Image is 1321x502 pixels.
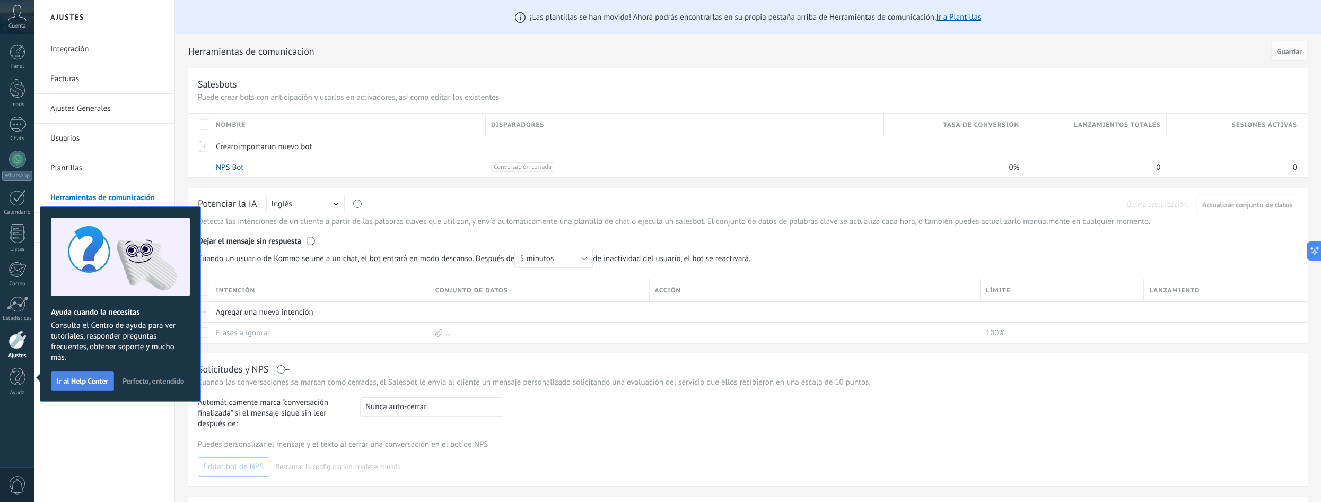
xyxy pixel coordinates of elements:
[198,92,1298,102] p: Puede crear bots con anticipación y usarlos en activadores, así como editar los existentes
[1167,157,1297,177] div: 0
[50,153,164,183] a: Plantillas
[2,209,33,216] div: Calendario
[986,285,1011,296] span: Límite
[2,315,33,322] div: Estadísticas
[514,249,593,268] button: 5 minutos
[2,246,33,253] div: Listas
[34,183,174,213] li: Herramientas de comunicación
[267,142,312,152] span: un nuevo bot
[211,302,425,322] div: Agregar una nueva intención
[266,195,345,212] button: Inglés
[51,371,114,391] button: Ir al Help Center
[198,229,1298,249] div: Dejar el mensaje sin respuesta
[234,142,238,152] span: o
[1025,157,1161,177] div: 0
[198,439,1298,449] p: Puedes personalizar el mensaje y el texto al cerrar una conversación en el bot de NPS
[34,124,174,153] li: Usuarios
[1156,162,1160,172] span: 0
[2,101,33,108] div: Leads
[216,285,255,296] span: Intención
[1074,120,1160,130] span: Lanzamientos totales
[50,94,164,124] a: Ajustes Generales
[118,373,189,389] button: Perfecto, entendido
[2,171,32,181] div: WhatsApp
[8,23,26,30] span: Cuenta
[216,328,270,338] a: Frases a ignorar
[198,197,257,211] div: Potenciar la IA
[188,41,1267,62] h2: Herramientas de comunicación
[2,352,33,359] div: Ajustes
[365,402,426,412] span: Nunca auto-cerrar
[198,78,237,90] div: Salesbots
[936,12,981,22] a: Ir a Plantillas
[1149,285,1200,296] span: Lanzamiento
[1293,162,1297,172] span: 0
[981,323,1139,343] div: 100%
[884,157,1020,177] div: 0%
[50,34,164,64] a: Integración
[198,377,1298,387] p: Cuando las conversaciones se marcan como cerradas, el Salesbot le envía al cliente un mensaje per...
[216,142,234,152] span: Crear
[34,64,174,94] li: Facturas
[198,249,593,268] span: Cuando un usuario de Kommo se une a un chat, el bot entrará en modo descanso. Después de
[435,285,508,296] span: Conjunto de datos
[34,34,174,64] li: Integración
[123,377,184,385] span: Perfecto, entendido
[34,94,174,124] li: Ajustes Generales
[2,390,33,396] div: Ayuda
[943,120,1020,130] span: Tasa de conversión
[1277,48,1302,55] span: Guardar
[1009,162,1019,172] span: 0%
[198,249,756,268] span: de inactividad del usuario, el bot se reactivará.
[2,135,33,142] div: Chats
[2,281,33,288] div: Correo
[216,162,243,172] a: NPS Bot
[198,397,351,429] span: Automáticamente marca "conversación finalizada" si el mensaje sigue sin leer después de:
[50,183,164,213] a: Herramientas de comunicación
[216,120,246,130] span: Nombre
[1271,41,1308,61] button: Guardar
[491,162,554,172] span: Conversación cerrada
[51,307,190,317] h2: Ayuda cuando la necesitas
[520,254,554,264] span: 5 minutos
[50,124,164,153] a: Usuarios
[50,64,164,94] a: Facturas
[445,328,452,338] a: ...
[272,199,292,209] span: Inglés
[57,377,108,385] span: Ir al Help Center
[986,328,1005,338] span: 100%
[530,12,981,22] span: ¡Las plantillas se han movido! Ahora podrás encontrarlas en su propia pestaña arriba de Herramien...
[198,217,1298,227] p: Detecta las intenciones de un cliente a partir de las palabras claves que utilizan, y envía autom...
[491,120,544,130] span: Disparadores
[1232,120,1297,130] span: Sesiones activas
[51,321,190,363] span: Consulta el Centro de ayuda para ver tutoriales, responder preguntas frecuentes, obtener soporte ...
[198,363,268,375] div: Solicitudes y NPS
[655,285,681,296] span: Acción
[2,63,33,70] div: Panel
[238,142,268,152] span: importar
[34,153,174,183] li: Plantillas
